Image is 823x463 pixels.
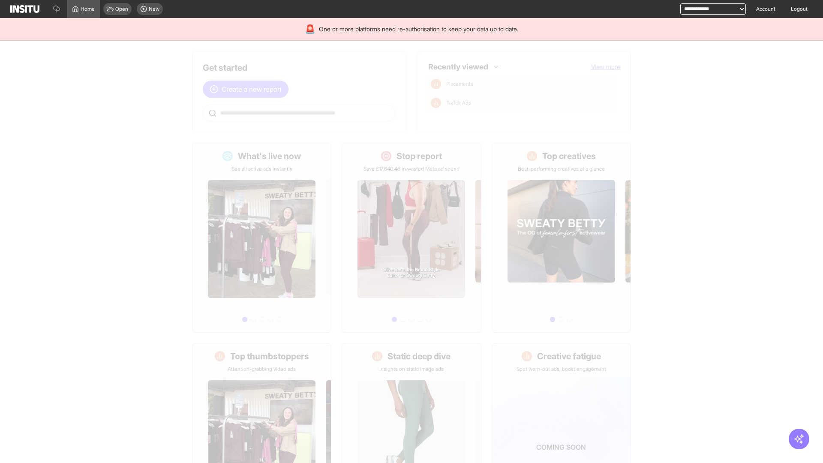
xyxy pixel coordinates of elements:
span: Home [81,6,95,12]
span: New [149,6,159,12]
span: One or more platforms need re-authorisation to keep your data up to date. [319,25,518,33]
img: Logo [10,5,39,13]
span: Open [115,6,128,12]
div: 🚨 [305,23,315,35]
